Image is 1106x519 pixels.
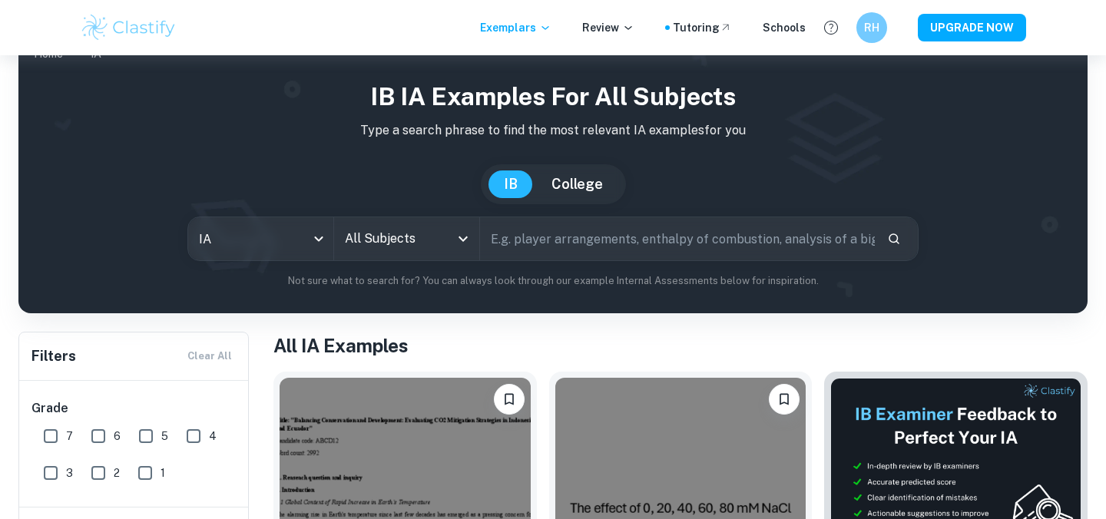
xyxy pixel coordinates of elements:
[31,345,76,367] h6: Filters
[161,428,168,445] span: 5
[488,170,533,198] button: IB
[114,428,121,445] span: 6
[31,273,1075,289] p: Not sure what to search for? You can always look through our example Internal Assessments below f...
[881,226,907,252] button: Search
[66,464,73,481] span: 3
[536,170,618,198] button: College
[863,19,881,36] h6: RH
[480,217,875,260] input: E.g. player arrangements, enthalpy of combustion, analysis of a big city...
[80,12,177,43] img: Clastify logo
[209,428,217,445] span: 4
[818,15,844,41] button: Help and Feedback
[494,384,525,415] button: Bookmark
[763,19,806,36] a: Schools
[769,384,800,415] button: Bookmark
[480,19,551,36] p: Exemplars
[188,217,333,260] div: IA
[66,428,73,445] span: 7
[161,464,165,481] span: 1
[273,332,1088,359] h1: All IA Examples
[452,228,474,250] button: Open
[673,19,732,36] a: Tutoring
[582,19,634,36] p: Review
[918,14,1026,41] button: UPGRADE NOW
[856,12,887,43] button: RH
[31,399,237,418] h6: Grade
[114,464,120,481] span: 2
[31,121,1075,140] p: Type a search phrase to find the most relevant IA examples for you
[31,78,1075,115] h1: IB IA examples for all subjects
